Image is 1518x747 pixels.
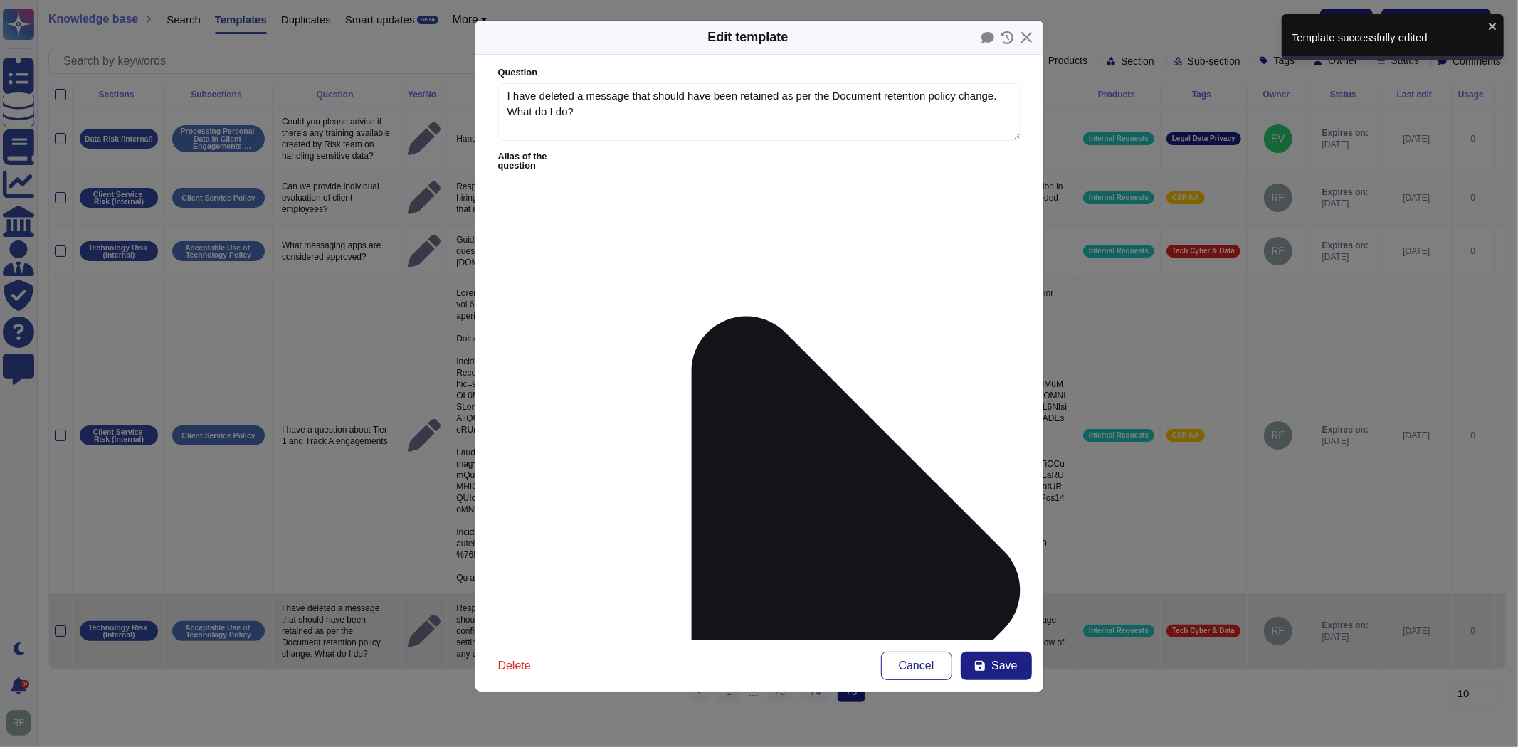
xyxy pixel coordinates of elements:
textarea: I have deleted a message that should have been retained as per the Document retention policy chan... [498,83,1021,142]
button: close [1488,20,1498,32]
span: Save [991,660,1017,672]
label: Question [498,68,1021,78]
button: Save [961,652,1032,680]
button: Close [1016,26,1038,48]
button: Delete [487,652,542,680]
span: Cancel [899,660,934,672]
span: Delete [498,660,531,672]
button: Cancel [881,652,952,680]
div: Template successfully edited [1292,32,1484,43]
div: Edit template [707,28,788,47]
